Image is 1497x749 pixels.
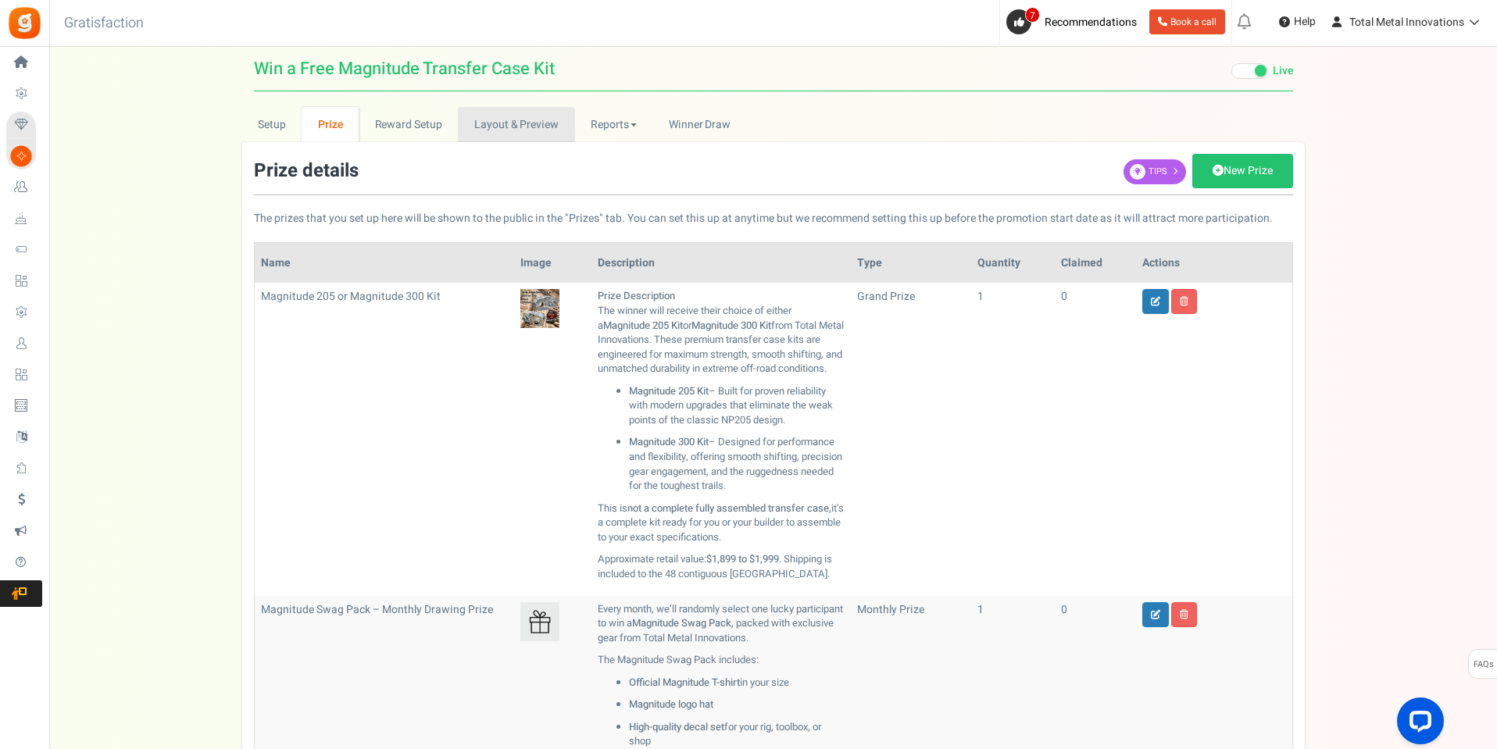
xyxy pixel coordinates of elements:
span: 7 [1025,7,1040,23]
p: for your rig, toolbox, or shop [629,720,845,749]
strong: not a complete fully assembled transfer case, [627,501,831,515]
span: Help [1290,14,1316,30]
h3: Prize details [254,161,359,181]
td: 0 [1055,283,1136,595]
h4: Name [261,257,508,269]
span: Winner Draw [669,116,731,133]
a: New Prize [1192,154,1293,188]
p: Approximate retail value: . Shipping is included to the 48 contiguous [GEOGRAPHIC_DATA]. [598,552,845,581]
span: Total Metal Innovations [1349,14,1464,30]
a: Prize [302,107,359,142]
h4: Claimed [1061,257,1130,269]
strong: Magnitude 205 Kit [603,318,683,333]
a: Layout & Preview [458,107,574,142]
strong: $1,899 to $1,999 [706,551,779,566]
span: Recommendations [1045,14,1137,30]
a: 7 Recommendations [1006,9,1143,34]
a: Reward Setup [359,107,458,142]
td: Magnitude 205 or Magnitude 300 Kit [255,283,514,595]
span: FAQs [1473,650,1494,679]
p: – Designed for performance and flexibility, offering smooth shifting, precision gear engagement, ... [629,435,845,493]
span: Tips [1149,165,1167,178]
h4: Actions [1142,257,1285,269]
strong: Magnitude 300 Kit [629,434,709,449]
strong: Magnitude Swag Pack [632,615,731,630]
p: – Built for proven reliability with modern upgrades that eliminate the weak points of the classic... [629,384,845,428]
h4: Quantity [977,257,1049,269]
p: Every month, we’ll randomly select one lucky participant to win a , packed with exclusive gear fr... [598,602,845,646]
h4: Type [857,257,965,269]
strong: Prize Description [598,288,675,303]
img: Gratisfaction [7,5,42,41]
p: The winner will receive their choice of either a or from Total Metal Innovations. These premium t... [598,289,845,376]
td: grand prize [851,283,971,595]
strong: Official Magnitude T-shirt [629,675,740,690]
span: Live [1273,63,1293,79]
span: Win a Free Magnitude Transfer Case Kit [254,60,555,77]
strong: High-quality decal set [629,719,724,734]
p: in your size [629,676,845,690]
a: Book a call [1149,9,1225,34]
td: 1 [971,283,1055,595]
h3: Gratisfaction [47,8,161,39]
p: The Magnitude Swag Pack includes: [598,653,845,668]
a: Help [1273,9,1322,34]
p: This is it’s a complete kit ready for you or your builder to assemble to your exact specifications. [598,501,845,545]
strong: Magnitude 300 Kit [691,318,771,333]
h4: Description [598,257,845,269]
strong: Magnitude 205 Kit [629,383,709,398]
a: Tips [1124,159,1186,184]
h4: Image [520,257,586,269]
a: Reports [575,107,653,142]
strong: Magnitude logo hat [629,697,713,712]
a: Setup [242,107,302,142]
